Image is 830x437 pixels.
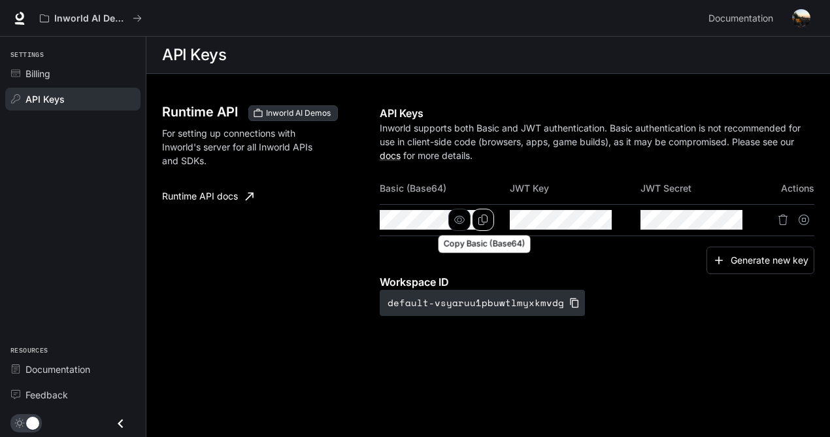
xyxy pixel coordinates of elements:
[162,126,317,167] p: For setting up connections with Inworld's server for all Inworld APIs and SDKs.
[380,173,510,204] th: Basic (Base64)
[25,67,50,80] span: Billing
[25,362,90,376] span: Documentation
[157,183,259,209] a: Runtime API docs
[25,92,65,106] span: API Keys
[261,107,336,119] span: Inworld AI Demos
[26,415,39,430] span: Dark mode toggle
[472,209,494,231] button: Copy Basic (Base64)
[792,9,810,27] img: User avatar
[106,410,135,437] button: Close drawer
[5,383,141,406] a: Feedback
[439,236,531,253] div: Copy Basic (Base64)
[793,209,814,230] button: Suspend API key
[54,13,127,24] p: Inworld AI Demos
[5,62,141,85] a: Billing
[380,150,401,161] a: docs
[772,209,793,230] button: Delete API key
[380,274,814,290] p: Workspace ID
[25,388,68,402] span: Feedback
[162,105,238,118] h3: Runtime API
[380,290,585,316] button: default-vsyaruu1pbuwtlmyxkmvdg
[248,105,338,121] div: These keys will apply to your current workspace only
[162,42,226,68] h1: API Keys
[640,173,771,204] th: JWT Secret
[703,5,783,31] a: Documentation
[788,5,814,31] button: User avatar
[510,173,640,204] th: JWT Key
[380,121,814,162] p: Inworld supports both Basic and JWT authentication. Basic authentication is not recommended for u...
[34,5,148,31] button: All workspaces
[380,105,814,121] p: API Keys
[5,358,141,381] a: Documentation
[706,247,814,275] button: Generate new key
[708,10,773,27] span: Documentation
[771,173,814,204] th: Actions
[5,88,141,111] a: API Keys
